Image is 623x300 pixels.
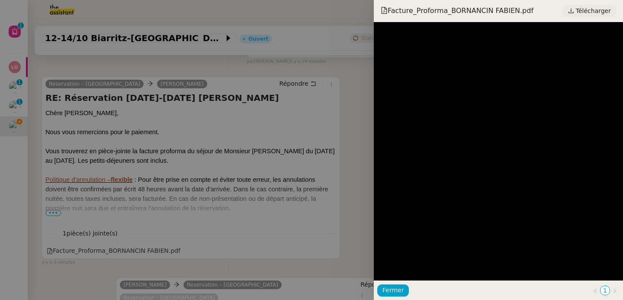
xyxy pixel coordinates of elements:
[610,286,620,295] button: Page suivante
[382,285,404,295] span: Fermer
[601,286,610,295] a: 1
[576,5,611,16] span: Télécharger
[377,284,409,297] button: Fermer
[600,286,610,295] li: 1
[591,286,600,295] button: Page précédente
[381,6,533,16] span: Facture_Proforma_BORNANCIN FABIEN.pdf
[563,5,616,17] a: Télécharger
